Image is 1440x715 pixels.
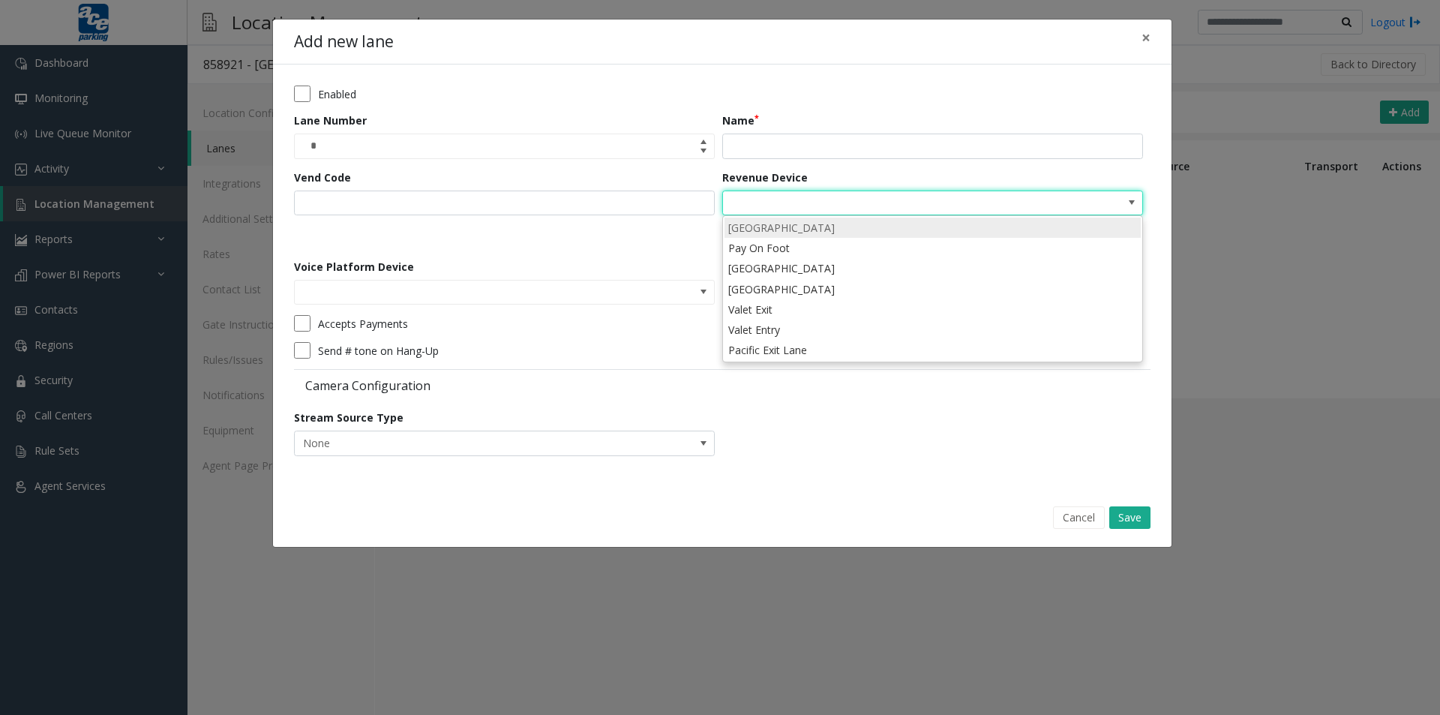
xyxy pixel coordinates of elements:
span: Decrease value [693,146,714,158]
li: Valet Exit [724,299,1141,320]
label: Camera Configuration [294,377,718,394]
span: None [295,431,630,455]
button: Close [1131,20,1161,56]
label: Revenue Device [722,170,808,185]
li: [GEOGRAPHIC_DATA] [724,279,1141,299]
label: Voice Platform Device [294,259,414,275]
li: Valet Entry [724,320,1141,340]
label: Name [722,113,759,128]
button: Save [1109,506,1150,529]
span: × [1141,27,1150,48]
span: Increase value [693,134,714,146]
label: Enabled [318,86,356,102]
label: Lane Number [294,113,367,128]
button: Cancel [1053,506,1105,529]
label: Accepts Payments [318,316,408,332]
li: [GEOGRAPHIC_DATA] [724,258,1141,278]
label: Send # tone on Hang-Up [318,343,439,359]
label: Vend Code [294,170,351,185]
input: NO DATA FOUND [295,281,630,305]
label: Stream Source Type [294,410,403,425]
li: [GEOGRAPHIC_DATA] [724,218,1141,238]
li: Pacific Exit Lane [724,340,1141,360]
li: Pay On Foot [724,238,1141,258]
h4: Add new lane [294,30,394,54]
